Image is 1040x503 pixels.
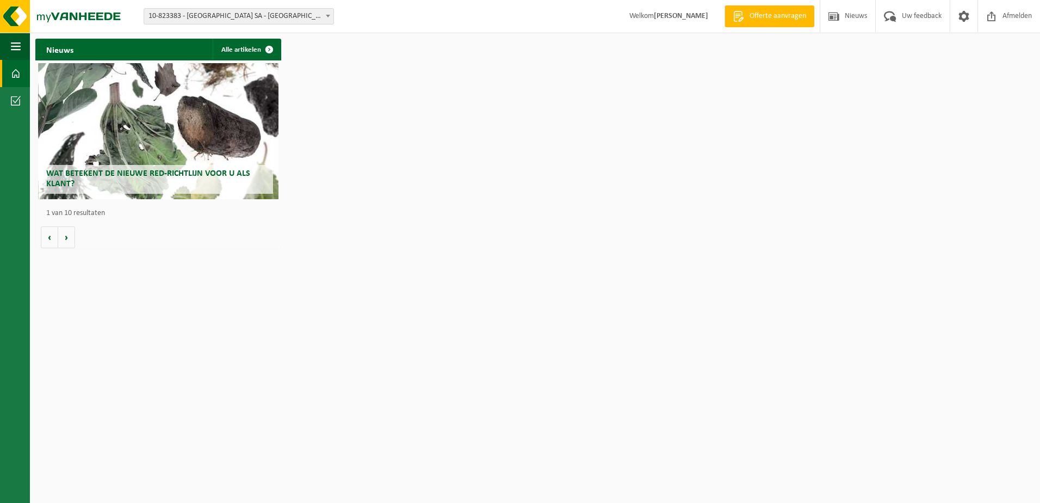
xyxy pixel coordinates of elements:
[213,39,280,60] a: Alle artikelen
[144,9,333,24] span: 10-823383 - BELPARK SA - WAVRE
[41,226,58,248] button: Vorige
[38,63,279,199] a: Wat betekent de nieuwe RED-richtlijn voor u als klant?
[747,11,809,22] span: Offerte aanvragen
[46,169,250,188] span: Wat betekent de nieuwe RED-richtlijn voor u als klant?
[46,210,276,217] p: 1 van 10 resultaten
[35,39,84,60] h2: Nieuws
[58,226,75,248] button: Volgende
[144,8,334,24] span: 10-823383 - BELPARK SA - WAVRE
[725,5,814,27] a: Offerte aanvragen
[654,12,708,20] strong: [PERSON_NAME]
